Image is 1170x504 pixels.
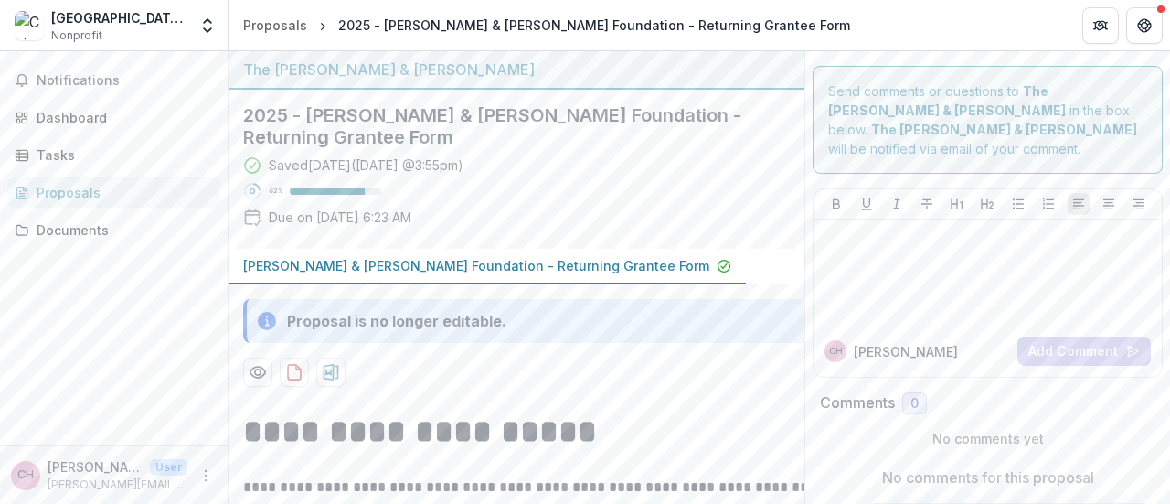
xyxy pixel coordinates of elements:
button: Partners [1082,7,1119,44]
h2: 2025 - [PERSON_NAME] & [PERSON_NAME] Foundation - Returning Grantee Form [243,104,760,148]
button: Align Center [1098,193,1120,215]
div: 2025 - [PERSON_NAME] & [PERSON_NAME] Foundation - Returning Grantee Form [338,16,850,35]
strong: The [PERSON_NAME] & [PERSON_NAME] [871,122,1137,137]
div: Send comments or questions to in the box below. will be notified via email of your comment. [813,66,1163,174]
button: More [195,465,217,487]
a: Proposals [7,177,220,208]
button: Underline [856,193,877,215]
p: [PERSON_NAME] [854,342,958,361]
button: Preview 73526004-1d2f-432a-9621-9593e7364edb-0.pdf [243,358,272,387]
button: Bold [825,193,847,215]
p: 82 % [269,185,282,198]
span: 0 [910,396,919,412]
p: No comments yet [820,429,1155,448]
button: download-proposal [280,358,309,387]
a: Proposals [236,12,314,38]
span: Nonprofit [51,27,102,44]
button: Bullet List [1007,193,1029,215]
a: Documents [7,215,220,245]
button: Strike [916,193,938,215]
p: [PERSON_NAME] & [PERSON_NAME] Foundation - Returning Grantee Form [243,256,709,275]
div: [GEOGRAPHIC_DATA][DEMOGRAPHIC_DATA] [51,8,187,27]
h2: Comments [820,394,895,412]
a: Dashboard [7,102,220,133]
button: Italicize [886,193,908,215]
nav: breadcrumb [236,12,857,38]
button: Open entity switcher [195,7,220,44]
p: Due on [DATE] 6:23 AM [269,208,411,227]
button: download-proposal [316,358,346,387]
button: Notifications [7,66,220,95]
button: Ordered List [1037,193,1059,215]
div: Saved [DATE] ( [DATE] @ 3:55pm ) [269,155,463,175]
span: Notifications [37,73,213,89]
a: Tasks [7,140,220,170]
div: Proposal is no longer editable. [287,310,506,332]
p: No comments for this proposal [882,466,1094,488]
p: [PERSON_NAME] [48,457,143,477]
button: Align Right [1128,193,1150,215]
button: Heading 1 [946,193,968,215]
div: The [PERSON_NAME] & [PERSON_NAME] [243,59,790,80]
button: Heading 2 [976,193,998,215]
p: [PERSON_NAME][EMAIL_ADDRESS][DOMAIN_NAME] [48,477,187,493]
p: User [150,459,187,476]
button: Align Left [1068,193,1090,215]
div: Proposals [37,183,206,202]
button: Get Help [1126,7,1163,44]
div: Dashboard [37,108,206,127]
div: Documents [37,220,206,240]
div: Casey Harris [829,347,843,356]
div: Proposals [243,16,307,35]
button: Add Comment [1017,337,1151,366]
div: Tasks [37,145,206,165]
div: Casey Harris [17,469,34,481]
img: Chicago Jesuit Academy [15,11,44,40]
